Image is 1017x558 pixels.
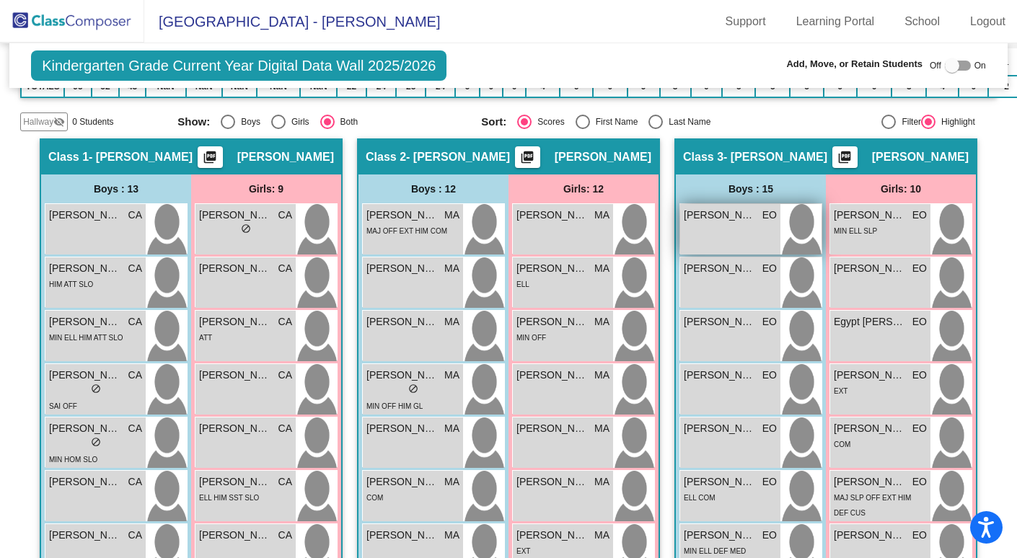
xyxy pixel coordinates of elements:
span: [PERSON_NAME] [834,421,906,436]
span: Hallway [23,115,53,128]
div: Highlight [935,115,975,128]
button: Print Students Details [515,146,540,168]
span: EO [762,421,777,436]
span: Egypt [PERSON_NAME] [834,314,906,329]
mat-icon: picture_as_pdf [519,150,536,170]
span: [PERSON_NAME] [199,314,271,329]
span: EO [912,474,927,490]
span: EO [762,261,777,276]
span: [PERSON_NAME] [49,208,121,223]
div: Boys [235,115,260,128]
div: Boys : 13 [41,174,191,203]
span: MA [594,368,609,383]
div: Boys : 12 [358,174,508,203]
span: CA [128,208,142,223]
span: MIN OFF [516,334,546,342]
span: [PERSON_NAME] [555,150,651,164]
div: First Name [590,115,638,128]
span: [PERSON_NAME] [PERSON_NAME] [684,528,756,543]
span: EO [912,208,927,223]
span: [PERSON_NAME] [516,421,589,436]
span: Sort: [481,115,506,128]
span: [GEOGRAPHIC_DATA] - [PERSON_NAME] [144,10,440,33]
mat-icon: picture_as_pdf [201,150,219,170]
span: [PERSON_NAME] [516,314,589,329]
span: CA [128,314,142,329]
span: EO [762,208,777,223]
span: MA [594,208,609,223]
span: MA [444,528,459,543]
span: MA [444,261,459,276]
div: Both [335,115,358,128]
span: CA [278,261,292,276]
span: [PERSON_NAME] [366,528,439,543]
span: [PERSON_NAME] [834,474,906,490]
a: Logout [959,10,1017,33]
span: MA [594,474,609,490]
span: [PERSON_NAME] [49,421,121,436]
span: CA [278,208,292,223]
span: SAI OFF [49,402,77,410]
span: [PERSON_NAME] [516,368,589,383]
span: [PERSON_NAME] [49,261,121,276]
span: [PERSON_NAME] [834,261,906,276]
span: EO [912,528,927,543]
span: [PERSON_NAME] [516,528,589,543]
span: MA [444,368,459,383]
span: [PERSON_NAME] [684,314,756,329]
span: [PERSON_NAME] [516,261,589,276]
span: MA [594,314,609,329]
span: [PERSON_NAME] [199,421,271,436]
span: Kindergarten Grade Current Year Digital Data Wall 2025/2026 [31,50,446,81]
div: Girls: 10 [826,174,976,203]
span: MA [594,528,609,543]
span: ELL [516,280,529,288]
mat-radio-group: Select an option [481,115,774,129]
span: [PERSON_NAME] [684,368,756,383]
span: [PERSON_NAME] [834,368,906,383]
span: do_not_disturb_alt [241,223,251,234]
span: MIN ELL SLP [834,227,877,235]
mat-icon: picture_as_pdf [836,150,853,170]
span: ELL HIM SST SLO [199,494,259,502]
div: Boys : 15 [676,174,826,203]
span: MA [594,421,609,436]
span: EO [912,368,927,383]
span: [PERSON_NAME] [49,368,121,383]
div: Last Name [663,115,710,128]
span: [PERSON_NAME] [366,208,439,223]
span: [PERSON_NAME] [684,261,756,276]
span: [PERSON_NAME] [872,150,969,164]
span: [PERSON_NAME] [199,261,271,276]
span: EXT [516,547,530,555]
span: EO [762,314,777,329]
span: HIM ATT SLO [49,280,93,288]
span: MIN ELL DEF MED [684,547,746,555]
span: Class 1 [48,150,89,164]
button: Print Students Details [198,146,223,168]
span: [PERSON_NAME] [49,474,121,490]
span: [PERSON_NAME] [237,150,334,164]
span: EO [912,314,927,329]
span: On [974,59,986,72]
span: CA [278,528,292,543]
span: - [PERSON_NAME] [406,150,510,164]
span: MIN OFF HIM GL [366,402,423,410]
span: [PERSON_NAME] [366,368,439,383]
span: 0 Students [72,115,113,128]
button: Print Students Details [832,146,858,168]
span: do_not_disturb_alt [408,384,418,394]
span: Class 3 [683,150,723,164]
span: [PERSON_NAME] [684,474,756,490]
span: EO [762,368,777,383]
span: do_not_disturb_alt [91,384,101,394]
span: [PERSON_NAME] [PERSON_NAME] [366,314,439,329]
span: COM [366,494,383,502]
span: CA [128,368,142,383]
span: [PERSON_NAME] [834,528,906,543]
span: COM [834,440,850,448]
span: [PERSON_NAME] [199,208,271,223]
span: EO [762,474,777,490]
a: Support [714,10,778,33]
span: EO [762,528,777,543]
